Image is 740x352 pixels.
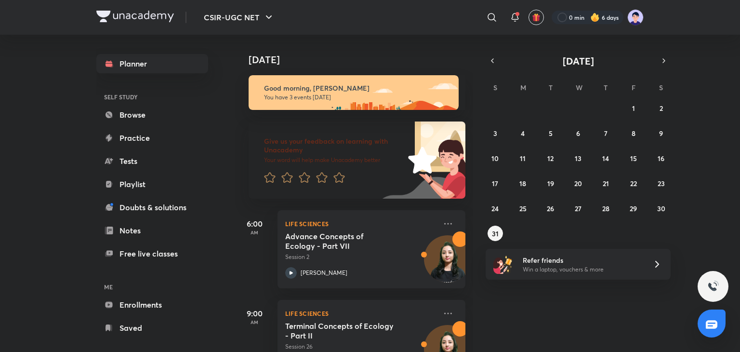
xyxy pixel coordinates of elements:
button: August 16, 2025 [653,150,669,166]
a: Company Logo [96,11,174,25]
abbr: August 11, 2025 [520,154,526,163]
h4: [DATE] [249,54,475,66]
abbr: August 3, 2025 [493,129,497,138]
a: Playlist [96,175,208,194]
a: Planner [96,54,208,73]
abbr: August 19, 2025 [547,179,554,188]
abbr: Monday [520,83,526,92]
button: August 26, 2025 [543,201,558,216]
button: August 1, 2025 [626,100,641,116]
button: [DATE] [499,54,657,68]
p: Life Sciences [285,308,436,319]
button: August 29, 2025 [626,201,641,216]
abbr: Saturday [659,83,663,92]
button: August 5, 2025 [543,125,558,141]
abbr: August 7, 2025 [604,129,608,138]
a: Doubts & solutions [96,198,208,217]
button: August 25, 2025 [515,201,530,216]
button: August 11, 2025 [515,150,530,166]
abbr: Tuesday [549,83,553,92]
button: August 27, 2025 [570,201,586,216]
abbr: August 14, 2025 [602,154,609,163]
button: August 10, 2025 [488,150,503,166]
abbr: August 31, 2025 [492,229,499,238]
button: August 3, 2025 [488,125,503,141]
img: streak [590,13,600,22]
a: Notes [96,221,208,240]
abbr: August 4, 2025 [521,129,525,138]
span: [DATE] [563,54,594,68]
abbr: August 24, 2025 [491,204,499,213]
abbr: Friday [632,83,635,92]
button: August 8, 2025 [626,125,641,141]
button: August 13, 2025 [570,150,586,166]
button: August 24, 2025 [488,201,503,216]
button: August 21, 2025 [598,176,613,191]
abbr: August 6, 2025 [576,129,580,138]
p: Your word will help make Unacademy better [264,156,405,164]
img: Avatar [424,241,471,287]
button: August 14, 2025 [598,150,613,166]
button: August 7, 2025 [598,125,613,141]
h5: 9:00 [235,308,274,319]
button: August 31, 2025 [488,226,503,241]
a: Enrollments [96,295,208,314]
abbr: August 10, 2025 [491,154,499,163]
h6: Give us your feedback on learning with Unacademy [264,137,405,154]
abbr: August 15, 2025 [630,154,637,163]
button: August 30, 2025 [653,201,669,216]
img: avatar [532,13,541,22]
img: referral [493,255,513,274]
button: August 17, 2025 [488,176,503,191]
button: August 6, 2025 [570,125,586,141]
p: Win a laptop, vouchers & more [523,265,641,274]
button: August 4, 2025 [515,125,530,141]
abbr: August 22, 2025 [630,179,637,188]
abbr: August 27, 2025 [575,204,581,213]
p: AM [235,230,274,235]
abbr: August 17, 2025 [492,179,498,188]
img: nidhi shreya [627,9,644,26]
a: Saved [96,318,208,338]
button: August 19, 2025 [543,176,558,191]
button: August 28, 2025 [598,201,613,216]
p: AM [235,319,274,325]
abbr: August 5, 2025 [549,129,553,138]
button: August 22, 2025 [626,176,641,191]
abbr: August 18, 2025 [519,179,526,188]
a: Free live classes [96,244,208,263]
abbr: Thursday [604,83,608,92]
button: August 12, 2025 [543,150,558,166]
button: avatar [529,10,544,25]
button: August 15, 2025 [626,150,641,166]
p: You have 3 events [DATE] [264,94,450,101]
abbr: August 26, 2025 [547,204,554,213]
button: CSIR-UGC NET [198,8,280,27]
img: ttu [707,281,719,292]
button: August 23, 2025 [653,176,669,191]
h5: 6:00 [235,218,274,230]
p: Life Sciences [285,218,436,230]
h6: SELF STUDY [96,89,208,105]
abbr: Sunday [493,83,497,92]
img: morning [249,75,459,110]
abbr: August 13, 2025 [575,154,581,163]
p: Session 2 [285,253,436,261]
abbr: August 20, 2025 [574,179,582,188]
p: [PERSON_NAME] [301,269,347,277]
button: August 20, 2025 [570,176,586,191]
abbr: August 29, 2025 [630,204,637,213]
abbr: August 21, 2025 [603,179,609,188]
a: Practice [96,128,208,148]
abbr: August 8, 2025 [632,129,635,138]
button: August 2, 2025 [653,100,669,116]
p: Session 26 [285,342,436,351]
abbr: August 1, 2025 [632,104,635,113]
abbr: August 12, 2025 [547,154,554,163]
abbr: August 9, 2025 [659,129,663,138]
button: August 18, 2025 [515,176,530,191]
abbr: August 16, 2025 [658,154,664,163]
img: feedback_image [375,122,465,199]
img: Company Logo [96,11,174,22]
h6: Refer friends [523,255,641,265]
